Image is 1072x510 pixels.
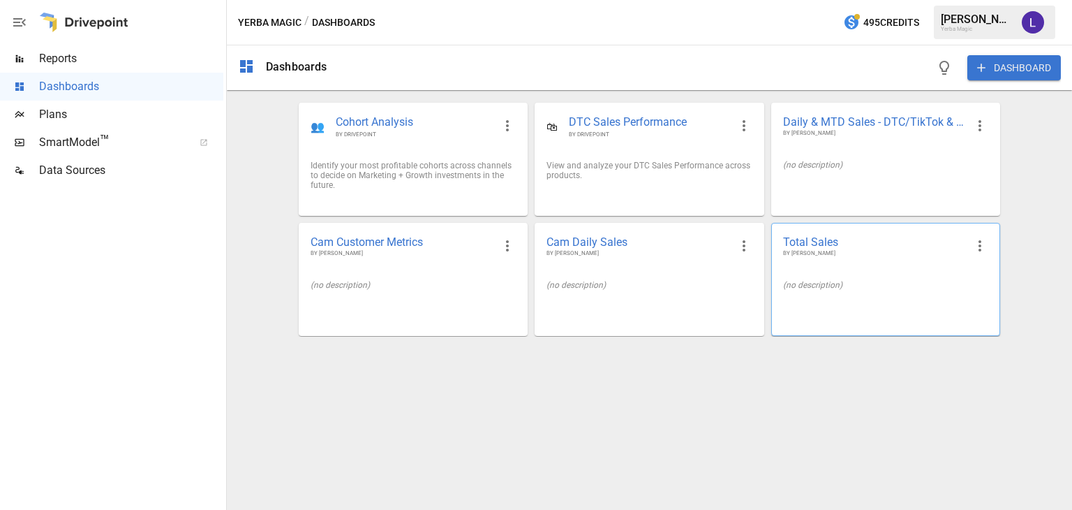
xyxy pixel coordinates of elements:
[546,161,752,180] div: View and analyze your DTC Sales Performance across products.
[311,161,516,190] div: Identify your most profitable cohorts across channels to decide on Marketing + Growth investments...
[1022,11,1044,34] img: Laarni Niro
[39,50,223,67] span: Reports
[546,120,558,133] div: 🛍
[311,120,325,133] div: 👥
[39,78,223,95] span: Dashboards
[863,14,919,31] span: 495 Credits
[100,132,110,150] span: ™
[783,280,988,290] div: (no description)
[311,249,493,258] span: BY [PERSON_NAME]
[546,235,729,249] span: Cam Daily Sales
[783,249,966,258] span: BY [PERSON_NAME]
[311,280,516,290] div: (no description)
[783,160,988,170] div: (no description)
[783,115,966,129] span: Daily & MTD Sales - DTC/TikTok & Amazon
[967,55,1061,80] button: DASHBOARD
[941,13,1013,26] div: [PERSON_NAME]
[39,162,223,179] span: Data Sources
[1013,3,1052,42] button: Laarni Niro
[569,115,729,131] span: DTC Sales Performance
[336,131,493,138] span: BY DRIVEPOINT
[783,129,966,138] span: BY [PERSON_NAME]
[336,115,493,131] span: Cohort Analysis
[304,14,309,31] div: /
[546,249,729,258] span: BY [PERSON_NAME]
[546,280,752,290] div: (no description)
[837,10,925,36] button: 495Credits
[39,134,184,151] span: SmartModel
[39,106,223,123] span: Plans
[266,60,327,73] div: Dashboards
[569,131,729,138] span: BY DRIVEPOINT
[311,235,493,249] span: Cam Customer Metrics
[941,26,1013,32] div: Yerba Magic
[783,235,966,249] span: Total Sales
[238,14,301,31] button: Yerba Magic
